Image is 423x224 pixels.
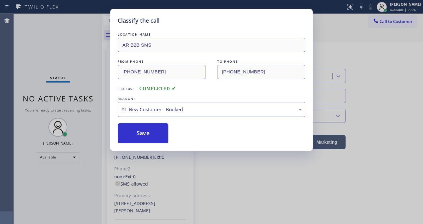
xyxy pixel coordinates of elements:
[121,106,302,113] div: #1 New Customer - Booked
[217,58,305,65] div: TO PHONE
[118,58,206,65] div: FROM PHONE
[118,65,206,79] input: From phone
[118,123,168,143] button: Save
[139,86,176,91] span: COMPLETED
[217,65,305,79] input: To phone
[118,95,305,102] div: REASON:
[118,31,305,38] div: LOCATION NAME
[118,87,134,91] span: Status:
[118,16,160,25] h5: Classify the call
